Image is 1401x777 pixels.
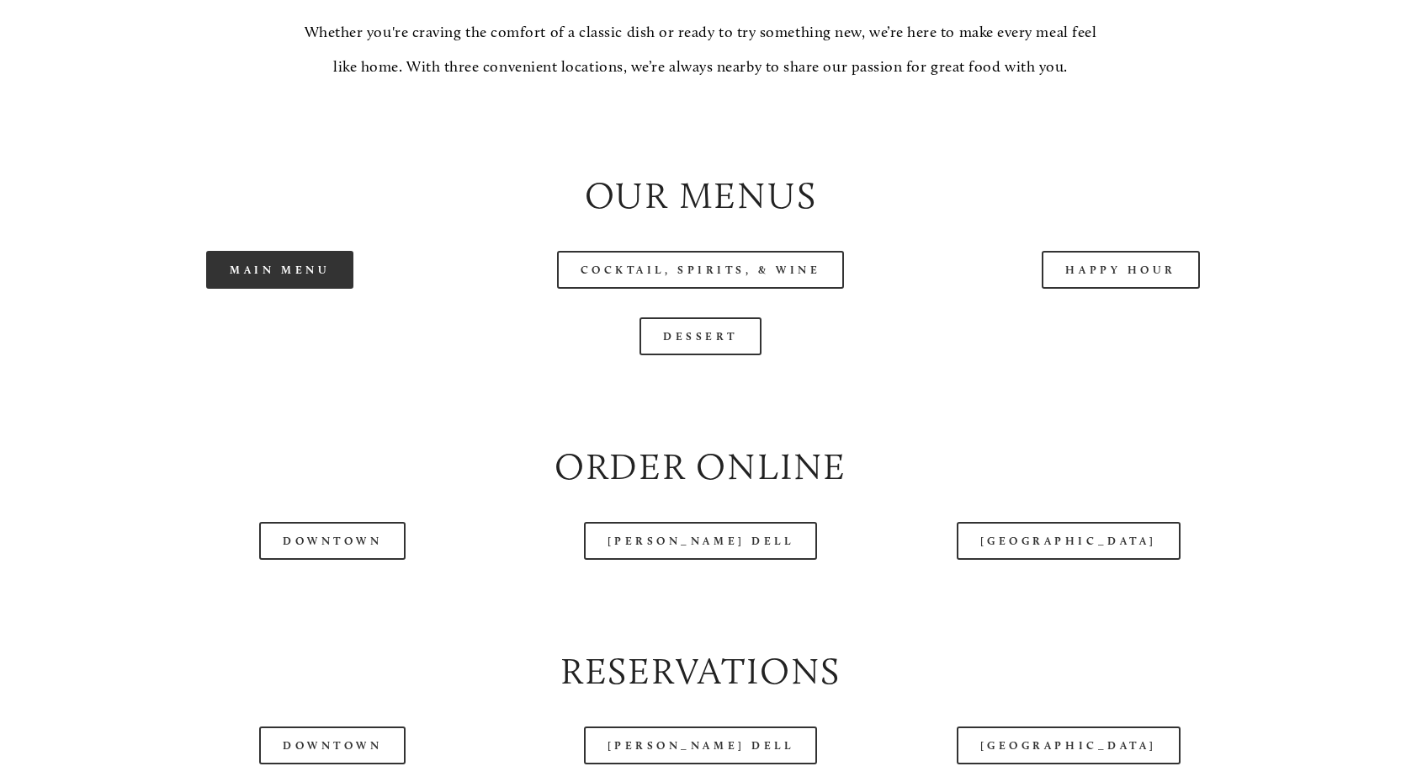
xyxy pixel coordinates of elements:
[84,441,1317,493] h2: Order Online
[259,726,406,764] a: Downtown
[957,522,1181,560] a: [GEOGRAPHIC_DATA]
[584,726,818,764] a: [PERSON_NAME] Dell
[957,726,1181,764] a: [GEOGRAPHIC_DATA]
[557,251,845,289] a: Cocktail, Spirits, & Wine
[84,170,1317,222] h2: Our Menus
[584,522,818,560] a: [PERSON_NAME] Dell
[84,646,1317,698] h2: Reservations
[1042,251,1200,289] a: Happy Hour
[639,317,762,355] a: Dessert
[259,522,406,560] a: Downtown
[206,251,353,289] a: Main Menu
